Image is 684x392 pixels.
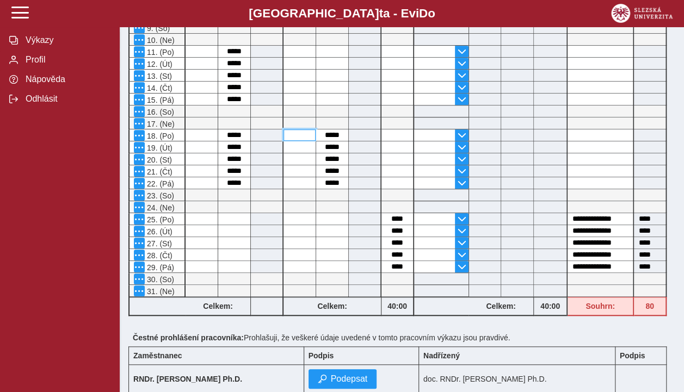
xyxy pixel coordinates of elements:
button: Menu [134,238,145,248]
button: Menu [134,130,145,141]
button: Menu [134,22,145,33]
button: Menu [134,70,145,81]
b: [GEOGRAPHIC_DATA] a - Evi [33,7,651,21]
b: 40:00 [381,302,413,310]
span: 29. (Pá) [145,263,174,272]
button: Menu [134,250,145,260]
span: 26. (Út) [145,227,172,236]
b: Celkem: [469,302,533,310]
b: Souhrn: [586,302,615,310]
button: Menu [134,154,145,165]
span: Podepsat [331,374,368,384]
b: Nadřízený [423,351,460,360]
button: Menu [134,202,145,213]
button: Menu [134,190,145,201]
span: 23. (So) [145,191,174,200]
button: Menu [134,118,145,129]
button: Menu [134,262,145,272]
button: Podepsat [309,369,377,389]
b: Podpis [620,351,645,360]
span: Výkazy [22,35,110,45]
span: 18. (Po) [145,132,174,140]
b: Celkem: [186,302,250,310]
b: 40:00 [534,302,566,310]
img: logo_web_su.png [611,4,673,23]
button: Menu [134,34,145,45]
button: Menu [134,106,145,117]
span: 16. (So) [145,108,174,116]
span: 30. (So) [145,275,174,284]
span: 15. (Pá) [145,96,174,104]
button: Menu [134,226,145,237]
div: Prohlašuji, že veškeré údaje uvedené v tomto pracovním výkazu jsou pravdivé. [128,329,675,346]
div: Fond pracovní doby (168 h) a součet hodin (80 h) se neshodují! [634,297,667,316]
b: RNDr. [PERSON_NAME] Ph.D. [133,375,242,383]
span: 10. (Ne) [145,36,175,45]
span: 28. (Čt) [145,251,172,260]
span: 21. (Čt) [145,167,172,176]
button: Menu [134,285,145,296]
span: Odhlásit [22,94,110,104]
span: 31. (Ne) [145,287,175,296]
button: Menu [134,142,145,153]
span: 17. (Ne) [145,120,175,128]
button: Menu [134,82,145,93]
span: 20. (St) [145,155,172,164]
span: 24. (Ne) [145,203,175,212]
button: Menu [134,273,145,284]
button: Menu [134,178,145,189]
b: Podpis [309,351,334,360]
span: D [419,7,428,20]
span: 19. (Út) [145,144,172,152]
span: Nápověda [22,74,110,84]
button: Menu [134,58,145,69]
button: Menu [134,214,145,225]
button: Menu [134,94,145,105]
button: Menu [134,166,145,177]
span: t [379,7,383,20]
b: Zaměstnanec [133,351,182,360]
span: 27. (St) [145,239,172,248]
span: 13. (St) [145,72,172,80]
span: 11. (Po) [145,48,174,57]
span: 22. (Pá) [145,179,174,188]
b: 80 [634,302,665,310]
span: o [428,7,435,20]
div: Fond pracovní doby (168 h) a součet hodin (80 h) se neshodují! [568,297,634,316]
b: Čestné prohlášení pracovníka: [133,333,244,342]
span: Profil [22,55,110,65]
span: 12. (Út) [145,60,172,69]
button: Menu [134,46,145,57]
b: Celkem: [284,302,381,310]
span: 14. (Čt) [145,84,172,92]
span: 9. (So) [145,24,170,33]
span: 25. (Po) [145,215,174,224]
